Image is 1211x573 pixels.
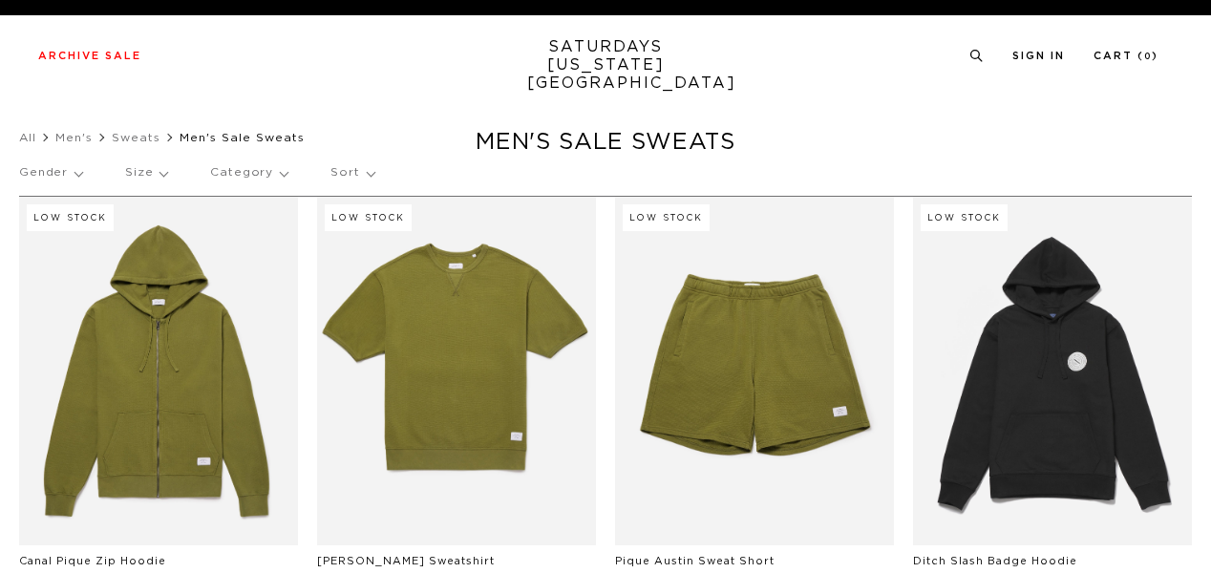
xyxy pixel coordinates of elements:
[1094,51,1158,61] a: Cart (0)
[27,204,114,231] div: Low Stock
[38,51,141,61] a: Archive Sale
[1012,51,1065,61] a: Sign In
[317,556,495,566] a: [PERSON_NAME] Sweatshirt
[125,151,167,195] p: Size
[615,556,775,566] a: Pique Austin Sweat Short
[913,556,1077,566] a: Ditch Slash Badge Hoodie
[921,204,1008,231] div: Low Stock
[180,132,305,143] span: Men's Sale Sweats
[112,132,160,143] a: Sweats
[1144,53,1152,61] small: 0
[623,204,710,231] div: Low Stock
[330,151,373,195] p: Sort
[527,38,685,93] a: SATURDAYS[US_STATE][GEOGRAPHIC_DATA]
[19,151,82,195] p: Gender
[55,132,93,143] a: Men's
[210,151,287,195] p: Category
[19,556,166,566] a: Canal Pique Zip Hoodie
[19,132,36,143] a: All
[325,204,412,231] div: Low Stock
